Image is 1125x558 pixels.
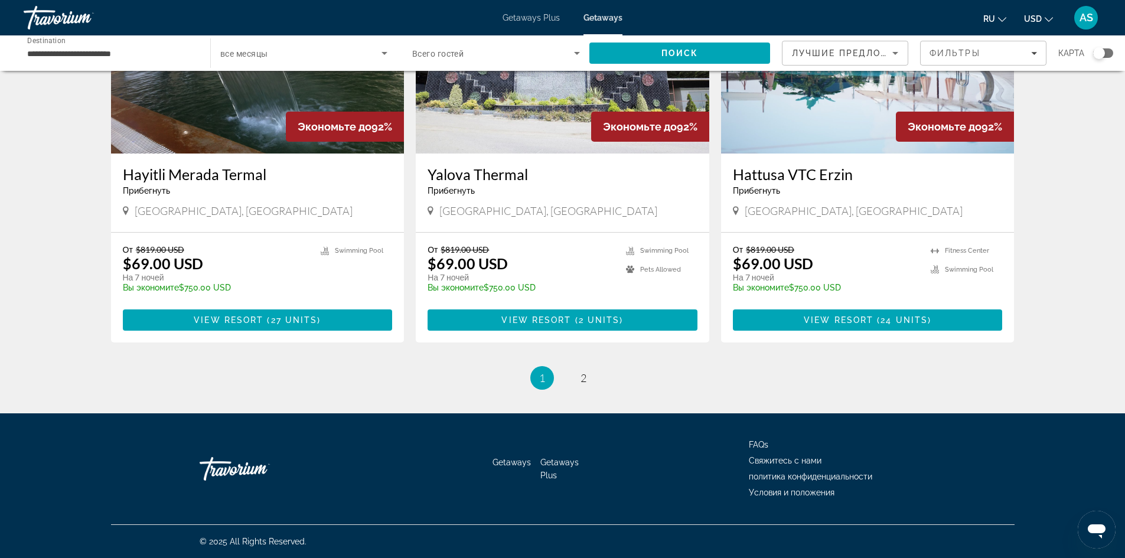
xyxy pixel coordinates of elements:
span: От [428,244,438,254]
button: Filters [920,41,1046,66]
span: Поиск [661,48,699,58]
p: $750.00 USD [123,283,309,292]
a: FAQs [749,440,768,449]
a: Go Home [200,451,318,487]
span: $819.00 USD [746,244,794,254]
a: Hayitli Merada Termal [123,165,393,183]
span: ru [983,14,995,24]
a: Условия и положения [749,488,834,497]
span: Экономьте до [908,120,981,133]
span: View Resort [501,315,571,325]
p: На 7 ночей [123,272,309,283]
span: Swimming Pool [945,266,993,273]
span: $819.00 USD [136,244,184,254]
p: $750.00 USD [733,283,919,292]
span: Fitness Center [945,247,989,254]
span: Pets Allowed [640,266,681,273]
span: Прибегнуть [733,186,780,195]
button: View Resort(2 units) [428,309,697,331]
div: 92% [591,112,709,142]
span: ( ) [263,315,321,325]
span: Лучшие предложения [792,48,918,58]
span: ( ) [873,315,931,325]
span: От [123,244,133,254]
a: Getaways [493,458,531,467]
span: Swimming Pool [335,247,383,254]
div: 92% [896,112,1014,142]
span: карта [1058,45,1084,61]
button: User Menu [1071,5,1101,30]
span: USD [1024,14,1042,24]
a: Getaways [583,13,622,22]
span: AS [1080,12,1093,24]
span: 27 units [271,315,318,325]
button: Change language [983,10,1006,27]
nav: Pagination [111,366,1015,390]
span: Экономьте до [603,120,677,133]
span: © 2025 All Rights Reserved. [200,537,306,546]
div: 92% [286,112,404,142]
a: Свяжитесь с нами [749,456,821,465]
span: Destination [27,36,66,44]
span: 2 [581,371,586,384]
button: View Resort(27 units) [123,309,393,331]
span: Вы экономите [733,283,789,292]
span: View Resort [804,315,873,325]
span: [GEOGRAPHIC_DATA], [GEOGRAPHIC_DATA] [439,204,657,217]
span: Вы экономите [428,283,484,292]
span: ( ) [572,315,624,325]
a: Hattusa VTC Erzin [733,165,1003,183]
a: Getaways Plus [540,458,579,480]
button: View Resort(24 units) [733,309,1003,331]
p: $750.00 USD [428,283,614,292]
span: [GEOGRAPHIC_DATA], [GEOGRAPHIC_DATA] [135,204,353,217]
span: Всего гостей [412,49,464,58]
span: View Resort [194,315,263,325]
a: Getaways Plus [503,13,560,22]
span: От [733,244,743,254]
button: Change currency [1024,10,1053,27]
a: политика конфиденциальности [749,472,872,481]
iframe: Кнопка запуска окна обмена сообщениями [1078,511,1116,549]
span: [GEOGRAPHIC_DATA], [GEOGRAPHIC_DATA] [745,204,963,217]
p: На 7 ночей [428,272,614,283]
span: Вы экономите [123,283,179,292]
span: Экономьте до [298,120,371,133]
span: $819.00 USD [441,244,489,254]
p: $69.00 USD [123,254,203,272]
span: 24 units [881,315,928,325]
a: Travorium [24,2,142,33]
button: Search [589,43,770,64]
span: Swimming Pool [640,247,689,254]
span: все месяцы [220,49,268,58]
a: Yalova Thermal [428,165,697,183]
span: 2 units [579,315,620,325]
mat-select: Sort by [792,46,898,60]
p: $69.00 USD [428,254,508,272]
span: Фильтры [930,48,980,58]
span: 1 [539,371,545,384]
p: $69.00 USD [733,254,813,272]
p: На 7 ночей [733,272,919,283]
input: Select destination [27,47,195,61]
span: Прибегнуть [123,186,170,195]
span: Прибегнуть [428,186,475,195]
